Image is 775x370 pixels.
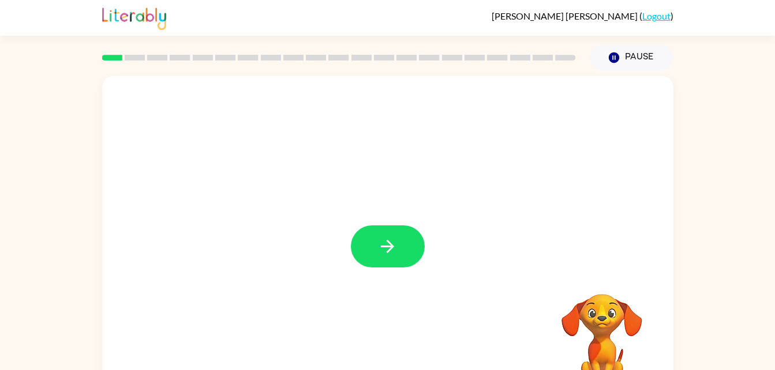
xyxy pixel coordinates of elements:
[102,5,166,30] img: Literably
[492,10,639,21] span: [PERSON_NAME] [PERSON_NAME]
[492,10,673,21] div: ( )
[642,10,671,21] a: Logout
[590,44,673,71] button: Pause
